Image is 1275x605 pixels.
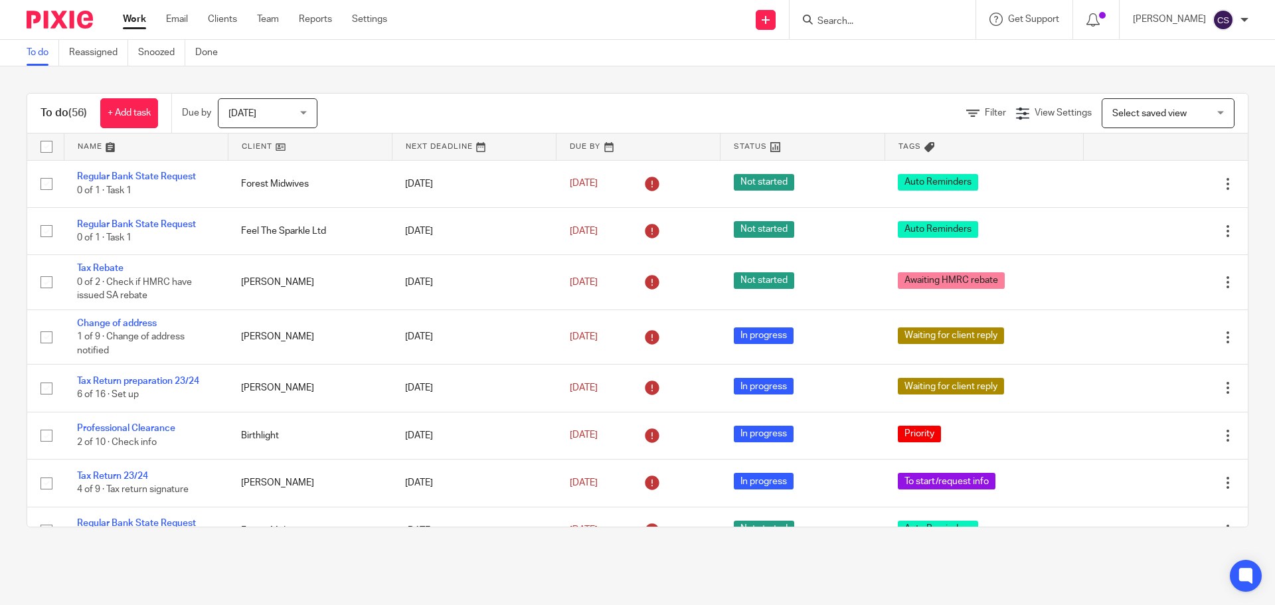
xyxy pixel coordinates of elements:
a: Professional Clearance [77,424,175,433]
span: 0 of 2 · Check if HMRC have issued SA rebate [77,278,192,301]
td: [DATE] [392,507,556,554]
span: 4 of 9 · Tax return signature [77,485,189,494]
a: Regular Bank State Request [77,220,196,229]
span: Not started [734,221,794,238]
span: Get Support [1008,15,1059,24]
td: [PERSON_NAME] [228,365,392,412]
a: Regular Bank State Request [77,519,196,528]
a: Team [257,13,279,26]
span: [DATE] [570,478,598,487]
td: Feel The Sparkle Ltd [228,207,392,254]
td: [DATE] [392,460,556,507]
a: Tax Rebate [77,264,124,273]
span: Auto Reminders [898,174,978,191]
span: Tags [898,143,921,150]
span: 0 of 1 · Task 1 [77,233,131,242]
span: View Settings [1035,108,1092,118]
a: Clients [208,13,237,26]
span: Priority [898,426,941,442]
td: [PERSON_NAME] [228,255,392,309]
a: Reassigned [69,40,128,66]
span: [DATE] [570,431,598,440]
span: In progress [734,426,794,442]
a: Change of address [77,319,157,328]
a: Tax Return 23/24 [77,472,148,481]
span: Select saved view [1112,109,1187,118]
span: 0 of 1 · Task 1 [77,186,131,195]
span: Filter [985,108,1006,118]
a: Regular Bank State Request [77,172,196,181]
span: In progress [734,327,794,344]
a: + Add task [100,98,158,128]
span: [DATE] [570,332,598,341]
td: [DATE] [392,255,556,309]
h1: To do [41,106,87,120]
a: Tax Return preparation 23/24 [77,377,199,386]
span: In progress [734,473,794,489]
span: Auto Reminders [898,521,978,537]
span: [DATE] [570,383,598,392]
a: To do [27,40,59,66]
span: To start/request info [898,473,995,489]
td: [DATE] [392,365,556,412]
a: Snoozed [138,40,185,66]
span: [DATE] [570,526,598,535]
span: 1 of 9 · Change of address notified [77,332,185,355]
span: 2 of 10 · Check info [77,438,157,447]
td: [DATE] [392,160,556,207]
p: [PERSON_NAME] [1133,13,1206,26]
a: Settings [352,13,387,26]
span: [DATE] [570,226,598,236]
td: [DATE] [392,412,556,459]
td: [DATE] [392,309,556,364]
span: Not started [734,174,794,191]
span: (56) [68,108,87,118]
span: 6 of 16 · Set up [77,390,139,400]
a: Reports [299,13,332,26]
td: Forest Midwives [228,160,392,207]
span: Not started [734,272,794,289]
a: Done [195,40,228,66]
span: Waiting for client reply [898,378,1004,394]
span: Auto Reminders [898,221,978,238]
span: Not started [734,521,794,537]
td: Forest Midwives [228,507,392,554]
a: Email [166,13,188,26]
span: [DATE] [570,278,598,287]
span: Waiting for client reply [898,327,1004,344]
td: [PERSON_NAME] [228,460,392,507]
input: Search [816,16,936,28]
td: [DATE] [392,207,556,254]
span: In progress [734,378,794,394]
img: svg%3E [1213,9,1234,31]
img: Pixie [27,11,93,29]
td: Birthlight [228,412,392,459]
span: [DATE] [228,109,256,118]
span: [DATE] [570,179,598,189]
td: [PERSON_NAME] [228,309,392,364]
span: Awaiting HMRC rebate [898,272,1005,289]
p: Due by [182,106,211,120]
a: Work [123,13,146,26]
